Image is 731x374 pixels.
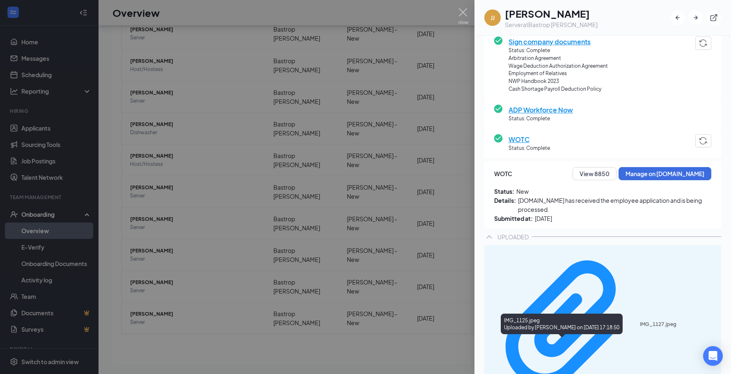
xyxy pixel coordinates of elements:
span: Wage Deduction Authorization Agreement [509,62,608,70]
span: [DOMAIN_NAME] has received the employee application and is being processed. [518,196,711,214]
span: New [516,187,529,196]
span: Status: Complete [509,47,608,55]
span: ADP Workforce Now [509,105,573,115]
h1: [PERSON_NAME] [505,7,598,21]
svg: ChevronUp [484,232,494,242]
span: Submitted at: [494,214,533,223]
div: JJ [490,14,495,22]
span: Employment of Relatives [509,70,608,78]
div: IMG_1125.jpeg Uploaded by [PERSON_NAME] on [DATE] 17:18:50 [501,314,623,334]
span: WOTC [509,134,550,145]
svg: ArrowLeftNew [674,14,682,22]
span: Details: [494,196,516,214]
svg: ExternalLink [710,14,718,22]
span: [DATE] [535,214,552,223]
span: Status: Complete [509,115,573,123]
span: NWP Handbook 2023 [509,78,608,85]
button: View 8850 [573,167,616,180]
div: UPLOADED [497,233,529,241]
span: Arbitration Agreement [509,55,608,62]
div: Open Intercom Messenger [703,346,723,366]
button: ArrowLeftNew [670,10,685,25]
button: ArrowRight [688,10,703,25]
button: ExternalLink [706,10,721,25]
svg: ArrowRight [692,14,700,22]
div: Server at Bastrop [PERSON_NAME] [505,21,598,29]
div: IMG_1127.jpeg [640,321,716,328]
span: WOTC [494,169,512,178]
span: Status: [494,187,514,196]
span: Status: Complete [509,145,550,152]
span: Cash Shortage Payroll Deduction Policy [509,85,608,93]
button: Manage on [DOMAIN_NAME] [619,167,711,180]
span: Sign company documents [509,37,608,47]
